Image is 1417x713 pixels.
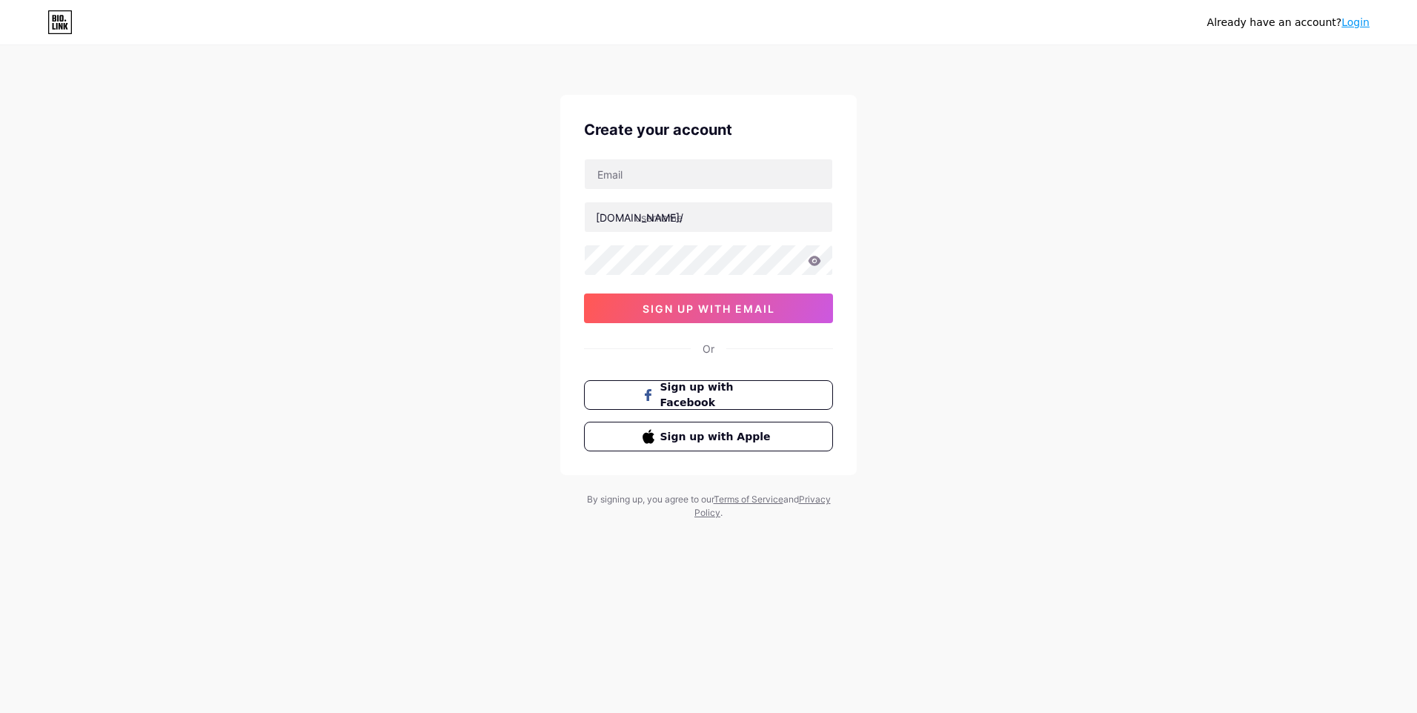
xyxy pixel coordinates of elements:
div: Create your account [584,119,833,141]
div: Already have an account? [1207,15,1370,30]
div: Or [703,341,714,356]
span: sign up with email [643,302,775,315]
span: Sign up with Facebook [660,379,775,411]
input: username [585,202,832,232]
span: Sign up with Apple [660,429,775,445]
a: Terms of Service [714,494,783,505]
input: Email [585,159,832,189]
button: Sign up with Facebook [584,380,833,410]
button: sign up with email [584,294,833,323]
button: Sign up with Apple [584,422,833,451]
div: By signing up, you agree to our and . [583,493,834,520]
div: [DOMAIN_NAME]/ [596,210,683,225]
a: Login [1341,16,1370,28]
